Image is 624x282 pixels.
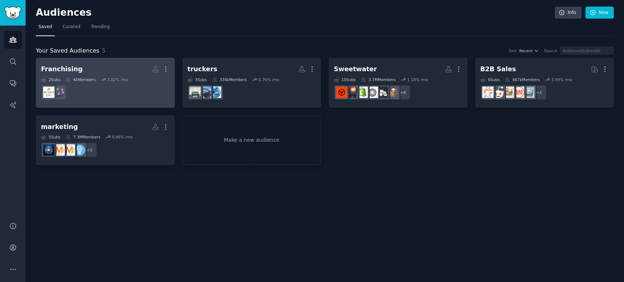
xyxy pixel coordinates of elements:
[544,48,557,53] div: Search
[513,87,524,98] img: LeadGeneration
[334,65,377,74] div: Sweetwater
[36,46,99,56] span: Your Saved Audiences
[41,65,83,74] div: Franchising
[555,7,582,19] a: Info
[551,77,572,82] div: 3.99 % /mo
[560,46,614,55] input: Audience/Subreddit
[336,87,347,98] img: logistics
[82,142,97,157] div: + 1
[407,77,428,82] div: 1.18 % /mo
[41,134,60,140] div: 5 Sub s
[65,134,100,140] div: 7.3M Members
[334,77,356,82] div: 10 Sub s
[361,77,396,82] div: 3.7M Members
[356,87,368,98] img: shopify
[43,144,54,156] img: digital_marketing
[480,65,516,74] div: B2B Sales
[346,87,358,98] img: ecommerce
[377,87,388,98] img: FulfillmentByAmazon
[475,58,614,108] a: B2B Sales6Subs667kMembers3.99% /mo+1coldemailLeadGenerationsalestechniquessalesb2b_sales
[367,87,378,98] img: ShopifyeCommerce
[36,58,175,108] a: Franchising2Subs4kMembers3.02% /moFranchisesFranchiseTips
[64,144,75,156] img: marketing
[182,115,321,165] a: Make a new audience
[107,77,128,82] div: 3.02 % /mo
[329,58,468,108] a: Sweetwater10Subs3.7MMembers1.18% /mo+4dropshipFulfillmentByAmazonShopifyeCommerceshopifyecommerce...
[210,87,221,98] img: News_Transportation
[36,7,555,19] h2: Audiences
[482,87,493,98] img: b2b_sales
[503,87,514,98] img: salestechniques
[36,115,175,165] a: marketing5Subs7.3MMembers0.86% /mo+1EntrepreneurmarketingAskMarketingdigital_marketing
[53,87,65,98] img: Franchises
[523,87,534,98] img: coldemail
[60,21,83,36] a: Curated
[532,85,547,100] div: + 1
[505,77,540,82] div: 667k Members
[112,134,133,140] div: 0.86 % /mo
[189,87,201,98] img: Truckers
[38,24,52,30] span: Saved
[519,48,539,53] button: Recent
[200,87,211,98] img: HotShotTrucking
[212,77,247,82] div: 334k Members
[88,21,112,36] a: Trending
[65,77,95,82] div: 4k Members
[91,24,110,30] span: Trending
[4,7,21,19] img: GummySearch logo
[43,87,54,98] img: FranchiseTips
[188,65,218,74] div: truckers
[53,144,65,156] img: AskMarketing
[387,87,398,98] img: dropship
[258,77,279,82] div: 0.76 % /mo
[182,58,321,108] a: truckers3Subs334kMembers0.76% /moNews_TransportationHotShotTruckingTruckers
[480,77,500,82] div: 6 Sub s
[395,85,411,100] div: + 4
[188,77,207,82] div: 3 Sub s
[585,7,614,19] a: New
[519,48,532,53] span: Recent
[492,87,504,98] img: sales
[41,122,78,132] div: marketing
[36,21,55,36] a: Saved
[102,47,106,54] span: 5
[509,48,517,53] div: Sort
[74,144,85,156] img: Entrepreneur
[63,24,80,30] span: Curated
[41,77,60,82] div: 2 Sub s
